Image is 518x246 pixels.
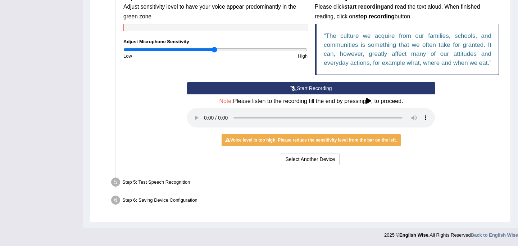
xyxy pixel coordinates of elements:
q: The culture we acquire from our families, schools, and communities is something that we often tak... [324,32,491,66]
small: Please click and read the text aloud. When finished reading, click on button. [315,4,480,19]
strong: English Wise. [399,232,430,238]
div: Low [120,53,215,59]
a: Back to English Wise [471,232,518,238]
small: Adjust sensitivity level to have your voice appear predominantly in the green zone [123,4,296,19]
button: Select Another Device [281,153,340,165]
h4: Please listen to the recording till the end by pressing , to proceed. [187,98,435,104]
label: Adjust Microphone Senstivity [123,38,189,45]
span: Note: [219,98,233,104]
button: Start Recording [187,82,435,94]
div: Voice level is too high. Please reduce the sensitivity level from the bar on the left. [222,134,400,146]
b: start recording [344,4,384,10]
div: Step 5: Test Speech Recognition [108,175,507,191]
div: High [215,53,311,59]
div: Step 6: Saving Device Configuration [108,193,507,209]
b: stop recording [355,13,395,19]
div: 2025 © All Rights Reserved [384,228,518,238]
